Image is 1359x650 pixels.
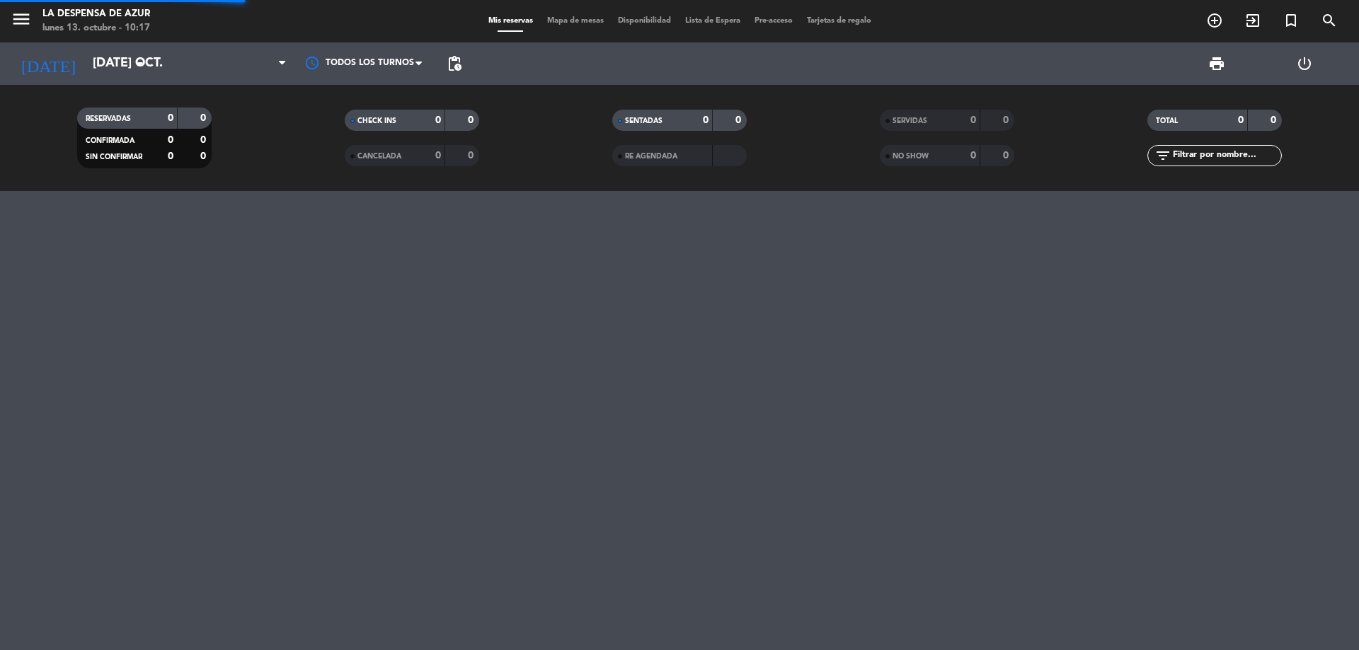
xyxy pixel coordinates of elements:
i: exit_to_app [1244,12,1261,29]
i: turned_in_not [1283,12,1300,29]
div: LOG OUT [1261,42,1348,85]
strong: 0 [1238,115,1244,125]
i: [DATE] [11,48,86,79]
strong: 0 [1003,115,1011,125]
div: La Despensa de Azur [42,7,150,21]
i: filter_list [1154,147,1171,164]
span: CHECK INS [357,117,396,124]
span: CANCELADA [357,153,401,160]
span: CONFIRMADA [86,137,134,144]
strong: 0 [735,115,744,125]
span: SENTADAS [625,117,663,124]
span: pending_actions [446,55,463,72]
strong: 0 [168,113,173,123]
span: Pre-acceso [747,17,800,25]
span: NO SHOW [893,153,929,160]
strong: 0 [435,151,441,161]
strong: 0 [200,135,209,145]
strong: 0 [468,151,476,161]
span: RESERVADAS [86,115,131,122]
strong: 0 [200,151,209,161]
button: menu [11,8,32,35]
strong: 0 [168,135,173,145]
strong: 0 [168,151,173,161]
span: RE AGENDADA [625,153,677,160]
span: Mis reservas [481,17,540,25]
input: Filtrar por nombre... [1171,148,1281,163]
strong: 0 [970,115,976,125]
i: power_settings_new [1296,55,1313,72]
span: SERVIDAS [893,117,927,124]
span: print [1208,55,1225,72]
strong: 0 [970,151,976,161]
i: arrow_drop_down [132,55,149,72]
span: Lista de Espera [678,17,747,25]
span: SIN CONFIRMAR [86,153,142,161]
strong: 0 [200,113,209,123]
span: Tarjetas de regalo [800,17,878,25]
strong: 0 [1003,151,1011,161]
strong: 0 [435,115,441,125]
span: Mapa de mesas [540,17,611,25]
div: lunes 13. octubre - 10:17 [42,21,150,35]
i: search [1321,12,1338,29]
span: Disponibilidad [611,17,678,25]
span: TOTAL [1156,117,1178,124]
strong: 0 [703,115,709,125]
strong: 0 [1271,115,1279,125]
i: add_circle_outline [1206,12,1223,29]
i: menu [11,8,32,30]
strong: 0 [468,115,476,125]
